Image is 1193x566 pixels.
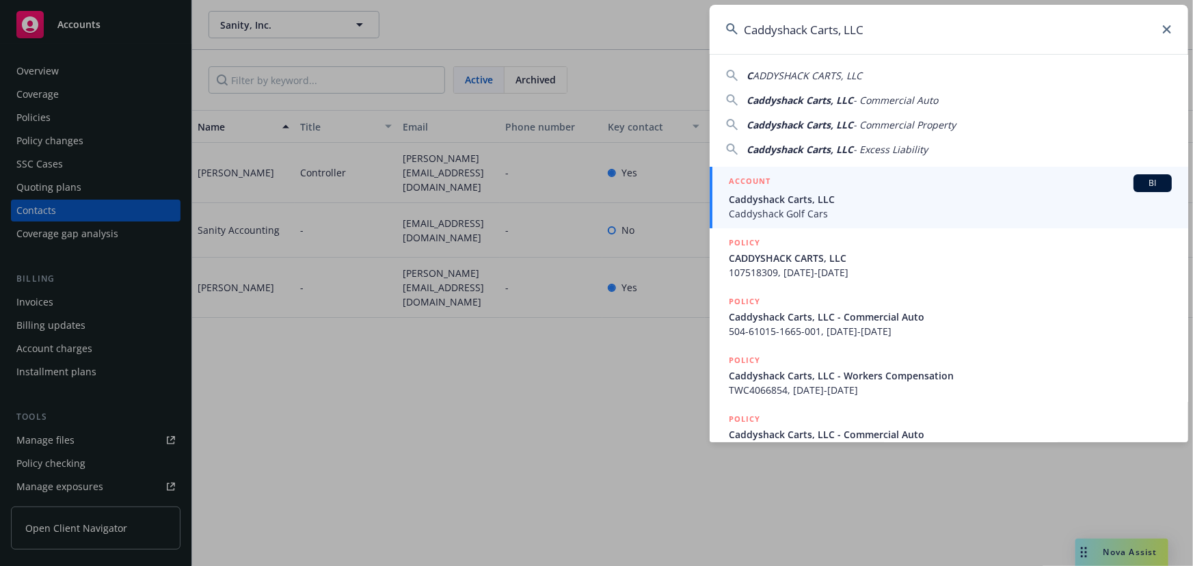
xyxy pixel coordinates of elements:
[729,295,760,308] h5: POLICY
[729,353,760,367] h5: POLICY
[729,324,1172,338] span: 504-61015-1665-001, [DATE]-[DATE]
[747,118,853,131] span: Caddyshack Carts, LLC
[710,287,1188,346] a: POLICYCaddyshack Carts, LLC - Commercial Auto504-61015-1665-001, [DATE]-[DATE]
[853,143,928,156] span: - Excess Liability
[710,405,1188,463] a: POLICYCaddyshack Carts, LLC - Commercial Auto504610151665001, [DATE]-[DATE]
[729,310,1172,324] span: Caddyshack Carts, LLC - Commercial Auto
[747,94,853,107] span: Caddyshack Carts, LLC
[710,167,1188,228] a: ACCOUNTBICaddyshack Carts, LLCCaddyshack Golf Cars
[710,228,1188,287] a: POLICYCADDYSHACK CARTS, LLC107518309, [DATE]-[DATE]
[710,346,1188,405] a: POLICYCaddyshack Carts, LLC - Workers CompensationTWC4066854, [DATE]-[DATE]
[853,118,956,131] span: - Commercial Property
[729,174,770,191] h5: ACCOUNT
[747,143,853,156] span: Caddyshack Carts, LLC
[729,251,1172,265] span: CADDYSHACK CARTS, LLC
[729,427,1172,442] span: Caddyshack Carts, LLC - Commercial Auto
[729,368,1172,383] span: Caddyshack Carts, LLC - Workers Compensation
[729,442,1172,456] span: 504610151665001, [DATE]-[DATE]
[747,69,753,82] span: C
[729,383,1172,397] span: TWC4066854, [DATE]-[DATE]
[710,5,1188,54] input: Search...
[729,265,1172,280] span: 107518309, [DATE]-[DATE]
[753,69,862,82] span: ADDYSHACK CARTS, LLC
[729,206,1172,221] span: Caddyshack Golf Cars
[853,94,938,107] span: - Commercial Auto
[1139,177,1166,189] span: BI
[729,192,1172,206] span: Caddyshack Carts, LLC
[729,412,760,426] h5: POLICY
[729,236,760,250] h5: POLICY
